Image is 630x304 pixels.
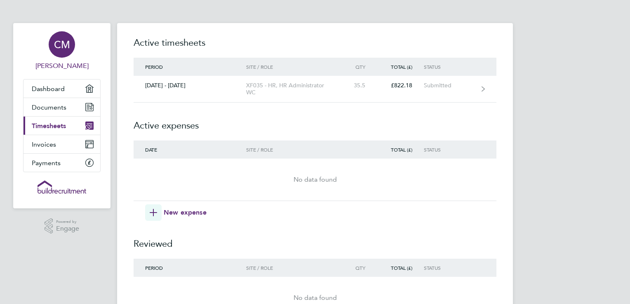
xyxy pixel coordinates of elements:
a: Payments [24,154,100,172]
span: Period [145,63,163,70]
a: Invoices [24,135,100,153]
div: Total (£) [377,64,424,70]
button: New expense [145,204,207,221]
a: Go to home page [23,180,101,194]
div: Status [424,147,475,152]
div: £822.18 [377,82,424,89]
a: Dashboard [24,80,100,98]
h2: Active expenses [134,103,496,140]
div: Site / Role [246,64,341,70]
h2: Reviewed [134,221,496,259]
span: New expense [164,208,207,217]
a: [DATE] - [DATE]XF035 - HR, HR Administrator WC35.5£822.18Submitted [134,76,496,103]
span: Powered by [56,218,79,225]
span: Timesheets [32,122,66,130]
span: Period [145,264,163,271]
div: Submitted [424,82,475,89]
div: Total (£) [377,147,424,152]
span: Invoices [32,140,56,148]
nav: Main navigation [13,23,110,208]
a: Documents [24,98,100,116]
img: buildrec-logo-retina.png [38,180,86,194]
div: No data found [134,175,496,185]
a: Timesheets [24,117,100,135]
a: Powered byEngage [45,218,80,234]
span: Engage [56,225,79,232]
div: Total (£) [377,265,424,271]
div: 35.5 [341,82,377,89]
div: Site / Role [246,147,341,152]
div: Qty [341,265,377,271]
span: Payments [32,159,61,167]
div: Date [134,147,246,152]
h2: Active timesheets [134,36,496,58]
div: No data found [134,293,496,303]
div: Status [424,64,475,70]
div: [DATE] - [DATE] [134,82,246,89]
span: Documents [32,103,66,111]
div: Status [424,265,475,271]
a: CM[PERSON_NAME] [23,31,101,71]
div: Qty [341,64,377,70]
div: XF035 - HR, HR Administrator WC [246,82,341,96]
span: Dashboard [32,85,65,93]
div: Site / Role [246,265,341,271]
span: CM [54,39,70,50]
span: Chevonne Mccann [23,61,101,71]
